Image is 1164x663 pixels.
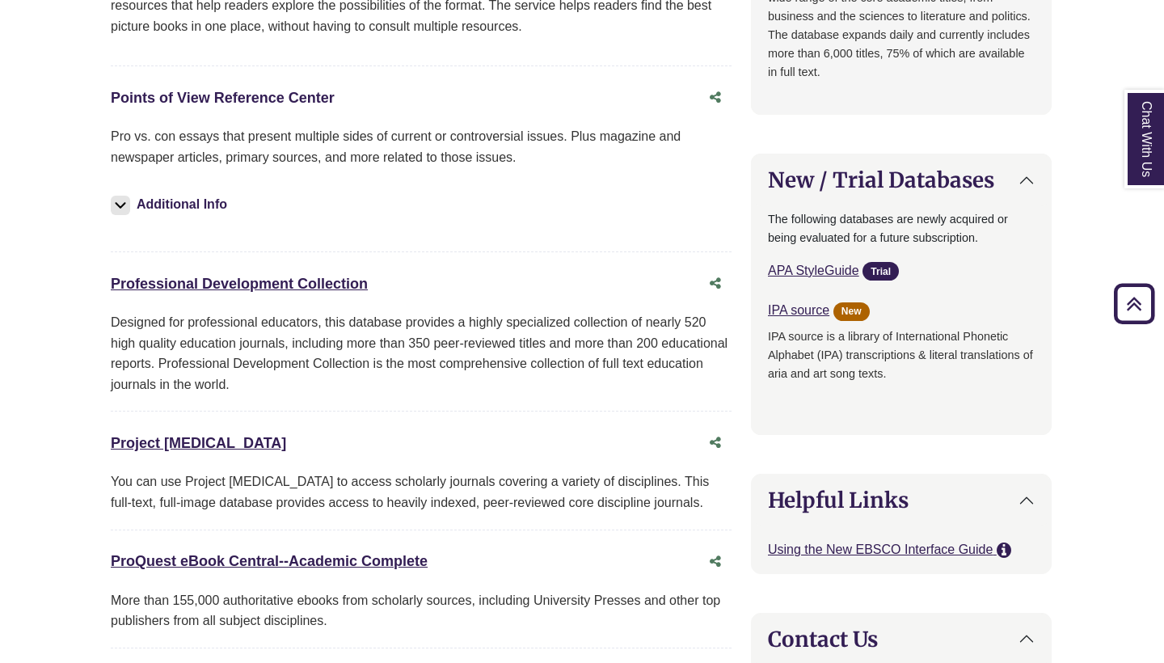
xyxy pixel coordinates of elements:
button: Share this database [699,82,732,113]
a: Using the New EBSCO Interface Guide [768,543,997,556]
button: Share this database [699,547,732,577]
div: More than 155,000 authoritative ebooks from scholarly sources, including University Presses and o... [111,590,732,631]
p: The following databases are newly acquired or being evaluated for a future subscription. [768,210,1035,247]
button: Additional Info [111,193,232,216]
a: Points of View Reference Center [111,90,335,106]
button: Share this database [699,428,732,458]
a: Professional Development Collection [111,276,368,292]
a: IPA source [768,303,829,317]
span: New [833,302,870,321]
p: IPA source is a library of International Phonetic Alphabet (IPA) transcriptions & literal transla... [768,327,1035,402]
button: Helpful Links [752,475,1051,526]
p: Pro vs. con essays that present multiple sides of current or controversial issues. Plus magazine ... [111,126,732,167]
div: You can use Project [MEDICAL_DATA] to access scholarly journals covering a variety of disciplines... [111,471,732,513]
a: Project [MEDICAL_DATA] [111,435,286,451]
button: New / Trial Databases [752,154,1051,205]
a: Back to Top [1108,293,1160,315]
a: ProQuest eBook Central--Academic Complete [111,553,428,569]
a: APA StyleGuide [768,264,859,277]
div: Designed for professional educators, this database provides a highly specialized collection of ne... [111,312,732,395]
button: Share this database [699,268,732,299]
span: Trial [862,262,899,281]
